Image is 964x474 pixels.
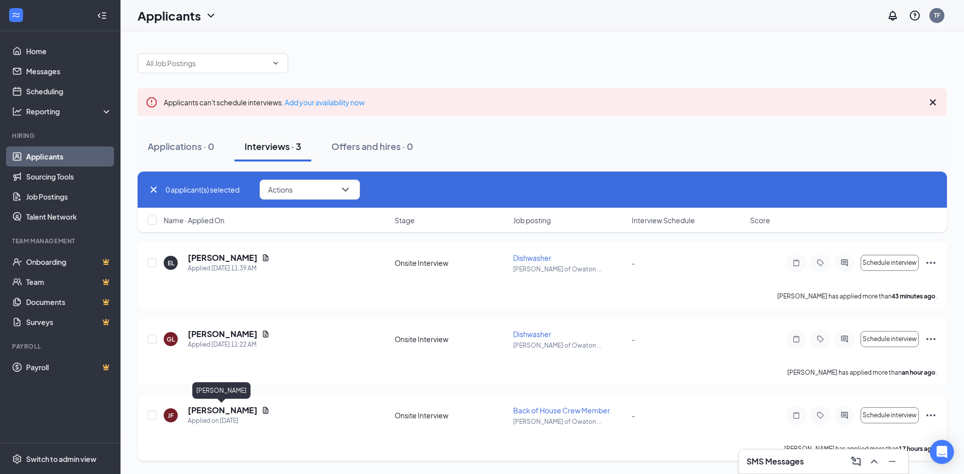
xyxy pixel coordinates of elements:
button: Schedule interview [861,407,919,423]
button: Minimize [884,453,900,469]
div: [PERSON_NAME] [192,382,251,399]
span: Name · Applied On [164,215,224,225]
svg: Minimize [886,455,898,467]
p: [PERSON_NAME] of Owaton ... [513,341,626,350]
svg: Document [262,330,270,338]
svg: Note [790,335,802,343]
span: 0 applicant(s) selected [166,184,239,195]
b: 43 minutes ago [892,292,935,300]
div: Payroll [12,342,110,351]
svg: Tag [814,259,826,267]
span: - [632,258,635,267]
span: Schedule interview [863,336,917,343]
svg: ActiveChat [838,411,851,419]
span: Schedule interview [863,259,917,266]
div: Applied [DATE] 11:22 AM [188,340,270,350]
div: Open Intercom Messenger [930,440,954,464]
div: Applied [DATE] 11:39 AM [188,263,270,273]
p: [PERSON_NAME] has applied more than . [777,292,937,300]
b: an hour ago [902,369,935,376]
svg: QuestionInfo [909,10,921,22]
svg: Cross [148,184,160,196]
svg: WorkstreamLogo [11,10,21,20]
h3: SMS Messages [747,456,804,467]
p: [PERSON_NAME] has applied more than . [784,444,937,453]
svg: ComposeMessage [850,455,862,467]
a: PayrollCrown [26,357,112,377]
div: Hiring [12,131,110,140]
div: GL [167,335,175,344]
a: Applicants [26,146,112,167]
a: DocumentsCrown [26,292,112,312]
div: Onsite Interview [395,258,507,268]
span: Schedule interview [863,412,917,419]
span: Applicants can't schedule interviews. [164,98,365,107]
button: Schedule interview [861,255,919,271]
a: TeamCrown [26,272,112,292]
span: - [632,335,635,344]
svg: Collapse [97,11,107,21]
span: Score [750,215,770,225]
a: Add your availability now [285,98,365,107]
a: Sourcing Tools [26,167,112,187]
button: ComposeMessage [848,453,864,469]
span: Actions [268,186,293,193]
svg: Note [790,259,802,267]
svg: Error [146,96,158,108]
svg: ChevronDown [272,59,280,67]
button: ActionsChevronDown [260,180,360,200]
svg: Ellipses [925,409,937,421]
svg: Ellipses [925,257,937,269]
svg: Tag [814,411,826,419]
span: Job posting [513,215,551,225]
div: Onsite Interview [395,410,507,420]
a: Talent Network [26,207,112,227]
svg: Ellipses [925,333,937,345]
a: Job Postings [26,187,112,207]
span: Stage [395,215,415,225]
svg: Document [262,254,270,262]
button: Schedule interview [861,331,919,347]
h1: Applicants [138,7,201,24]
svg: Tag [814,335,826,343]
h5: [PERSON_NAME] [188,252,258,263]
svg: ActiveChat [838,259,851,267]
svg: ActiveChat [838,335,851,343]
div: EL [168,259,174,267]
span: Dishwasher [513,330,551,339]
span: Interview Schedule [632,215,695,225]
span: Dishwasher [513,253,551,262]
button: ChevronUp [866,453,882,469]
svg: Document [262,406,270,414]
div: TF [934,11,940,20]
a: SurveysCrown [26,312,112,332]
b: 17 hours ago [899,445,935,452]
input: All Job Postings [146,58,268,69]
div: Applications · 0 [148,140,214,152]
svg: ChevronUp [868,455,880,467]
h5: [PERSON_NAME] [188,329,258,340]
div: Switch to admin view [26,454,96,464]
svg: ChevronDown [205,10,217,22]
svg: Cross [927,96,939,108]
a: Messages [26,61,112,81]
p: [PERSON_NAME] of Owaton ... [513,265,626,273]
span: - [632,411,635,420]
a: OnboardingCrown [26,252,112,272]
div: Applied on [DATE] [188,416,270,426]
div: Interviews · 3 [245,140,301,152]
span: Back of House Crew Member [513,406,610,415]
p: [PERSON_NAME] has applied more than . [787,368,937,377]
div: JF [168,411,174,420]
svg: Notifications [887,10,899,22]
svg: Analysis [12,106,22,116]
div: Reporting [26,106,112,116]
div: Onsite Interview [395,334,507,344]
svg: ChevronDown [339,184,351,196]
svg: Settings [12,454,22,464]
a: Home [26,41,112,61]
svg: Note [790,411,802,419]
div: Offers and hires · 0 [331,140,413,152]
div: Team Management [12,237,110,245]
a: Scheduling [26,81,112,101]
